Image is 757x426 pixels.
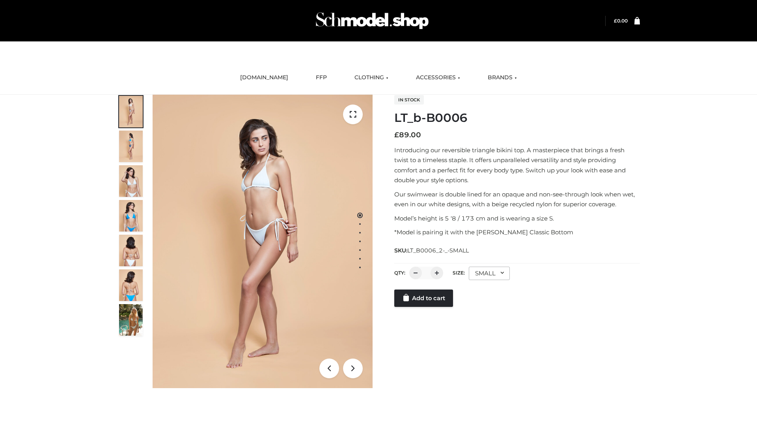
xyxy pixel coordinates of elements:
a: [DOMAIN_NAME] [234,69,294,86]
p: Our swimwear is double lined for an opaque and non-see-through look when wet, even in our white d... [394,189,640,209]
img: ArielClassicBikiniTop_CloudNine_AzureSky_OW114ECO_8-scaled.jpg [119,269,143,301]
img: ArielClassicBikiniTop_CloudNine_AzureSky_OW114ECO_4-scaled.jpg [119,200,143,232]
span: SKU: [394,246,470,255]
a: CLOTHING [349,69,394,86]
a: £0.00 [614,18,628,24]
img: ArielClassicBikiniTop_CloudNine_AzureSky_OW114ECO_2-scaled.jpg [119,131,143,162]
bdi: 89.00 [394,131,421,139]
p: *Model is pairing it with the [PERSON_NAME] Classic Bottom [394,227,640,237]
p: Introducing our reversible triangle bikini top. A masterpiece that brings a fresh twist to a time... [394,145,640,185]
span: LT_B0006_2-_-SMALL [407,247,469,254]
img: Schmodel Admin 964 [313,5,431,36]
span: £ [394,131,399,139]
div: SMALL [469,267,510,280]
img: Arieltop_CloudNine_AzureSky2.jpg [119,304,143,336]
img: ArielClassicBikiniTop_CloudNine_AzureSky_OW114ECO_1-scaled.jpg [119,96,143,127]
a: Add to cart [394,290,453,307]
img: ArielClassicBikiniTop_CloudNine_AzureSky_OW114ECO_1 [153,95,373,388]
img: ArielClassicBikiniTop_CloudNine_AzureSky_OW114ECO_7-scaled.jpg [119,235,143,266]
a: FFP [310,69,333,86]
img: ArielClassicBikiniTop_CloudNine_AzureSky_OW114ECO_3-scaled.jpg [119,165,143,197]
label: Size: [453,270,465,276]
span: In stock [394,95,424,105]
h1: LT_b-B0006 [394,111,640,125]
bdi: 0.00 [614,18,628,24]
p: Model’s height is 5 ‘8 / 173 cm and is wearing a size S. [394,213,640,224]
a: BRANDS [482,69,523,86]
label: QTY: [394,270,405,276]
span: £ [614,18,617,24]
a: ACCESSORIES [410,69,466,86]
